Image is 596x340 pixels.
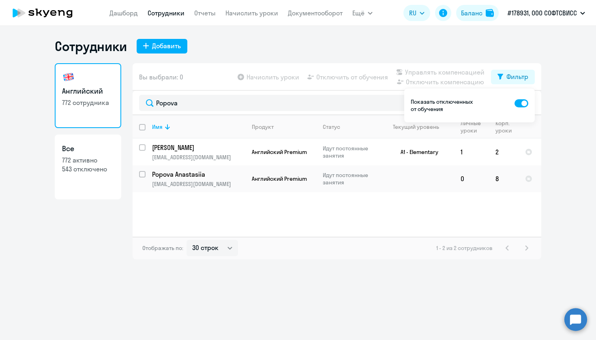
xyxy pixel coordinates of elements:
[506,72,528,81] div: Фильтр
[252,175,307,182] span: Английский Premium
[142,244,183,252] span: Отображать по:
[109,9,138,17] a: Дашборд
[486,9,494,17] img: balance
[491,70,535,84] button: Фильтр
[504,3,589,23] button: #178931, ООО СОФТСВИСС
[385,123,454,130] div: Текущий уровень
[139,72,183,82] span: Вы выбрали: 0
[55,63,121,128] a: Английский772 сотрудника
[62,165,114,173] p: 543 отключено
[225,9,278,17] a: Начислить уроки
[152,170,244,179] p: Popova Anastasiia
[323,171,378,186] p: Идут постоянные занятия
[62,98,114,107] p: 772 сотрудника
[288,9,343,17] a: Документооборот
[489,139,519,165] td: 2
[252,123,316,130] div: Продукт
[152,123,245,130] div: Имя
[436,244,493,252] span: 1 - 2 из 2 сотрудников
[461,120,483,134] div: Личные уроки
[403,5,430,21] button: RU
[379,139,454,165] td: A1 - Elementary
[323,123,378,130] div: Статус
[252,148,307,156] span: Английский Premium
[137,39,187,53] button: Добавить
[55,38,127,54] h1: Сотрудники
[411,98,475,113] p: Показать отключенных от обучения
[461,120,489,134] div: Личные уроки
[393,123,439,130] div: Текущий уровень
[152,41,181,51] div: Добавить
[194,9,216,17] a: Отчеты
[62,71,75,83] img: english
[454,139,489,165] td: 1
[461,8,482,18] div: Баланс
[62,143,114,154] h3: Все
[152,123,163,130] div: Имя
[252,123,274,130] div: Продукт
[152,143,245,152] a: [PERSON_NAME]
[323,145,378,159] p: Идут постоянные занятия
[55,135,121,199] a: Все772 активно543 отключено
[152,154,245,161] p: [EMAIL_ADDRESS][DOMAIN_NAME]
[495,120,518,134] div: Корп. уроки
[352,5,373,21] button: Ещё
[152,143,244,152] p: [PERSON_NAME]
[454,165,489,192] td: 0
[152,180,245,188] p: [EMAIL_ADDRESS][DOMAIN_NAME]
[62,86,114,96] h3: Английский
[148,9,184,17] a: Сотрудники
[352,8,364,18] span: Ещё
[323,123,340,130] div: Статус
[489,165,519,192] td: 8
[62,156,114,165] p: 772 активно
[495,120,513,134] div: Корп. уроки
[139,95,535,111] input: Поиск по имени, email, продукту или статусу
[409,8,416,18] span: RU
[508,8,577,18] p: #178931, ООО СОФТСВИСС
[152,170,245,179] a: Popova Anastasiia
[456,5,499,21] button: Балансbalance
